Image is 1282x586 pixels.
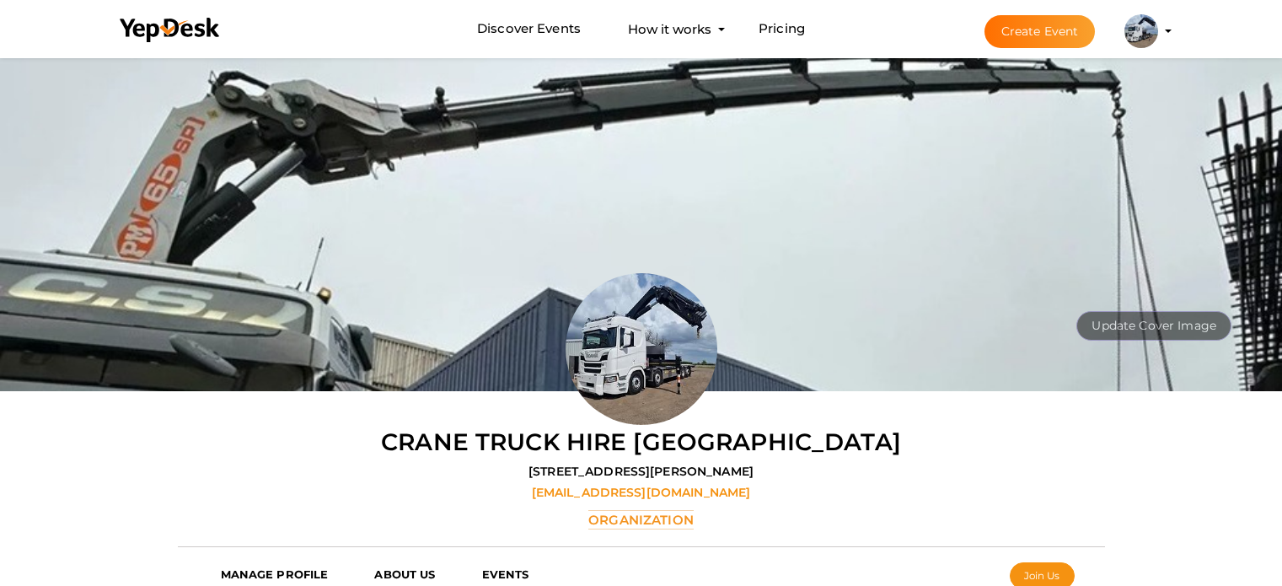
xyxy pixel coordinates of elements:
button: Create Event [984,15,1096,48]
label: Organization [588,510,694,530]
a: Pricing [759,13,805,45]
label: Crane Truck Hire [GEOGRAPHIC_DATA] [381,425,901,459]
button: Update Cover Image [1076,311,1231,341]
b: MANAGE PROFILE [221,567,329,581]
label: [STREET_ADDRESS][PERSON_NAME] [528,463,754,480]
button: How it works [623,13,716,45]
a: Discover Events [477,13,581,45]
label: [EMAIL_ADDRESS][DOMAIN_NAME] [532,484,751,501]
b: EVENTS [482,567,529,581]
b: ABOUT US [374,567,435,581]
img: XOQSPQPY_small.jpeg [1124,14,1158,48]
